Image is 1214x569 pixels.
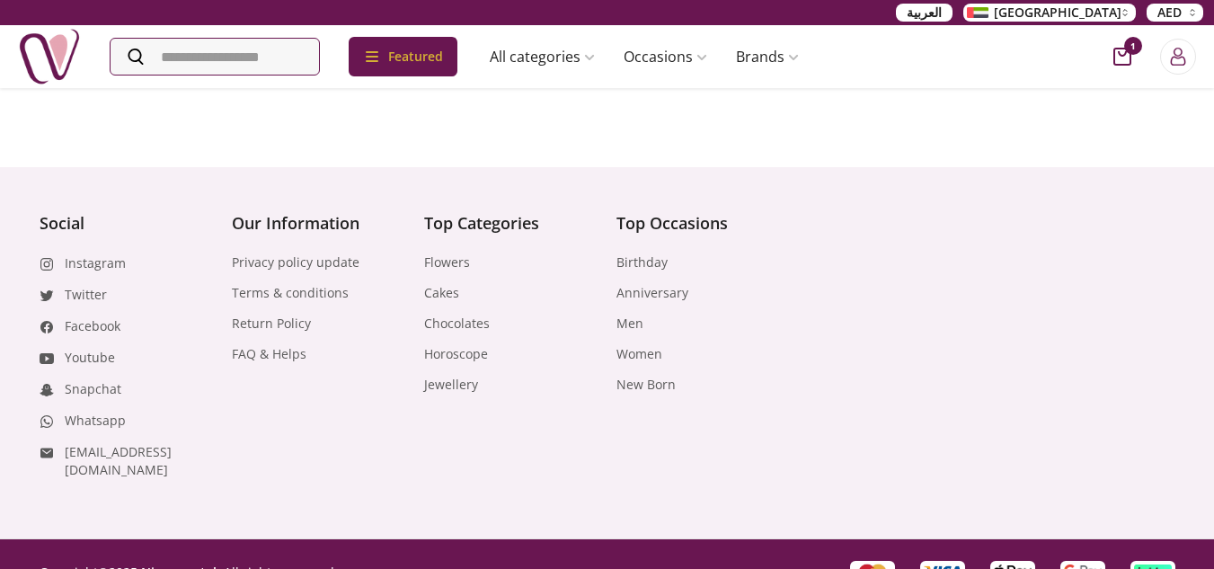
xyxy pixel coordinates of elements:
[111,39,319,75] input: Search
[1113,48,1131,66] button: cart-button
[232,315,311,333] a: Return Policy
[232,345,306,363] a: FAQ & Helps
[424,284,459,302] a: Cakes
[722,39,813,75] a: Brands
[424,210,598,236] h4: Top Categories
[232,210,406,236] h4: Our Information
[967,7,988,18] img: Arabic_dztd3n.png
[232,284,349,302] a: Terms & conditions
[616,210,791,236] h4: Top Occasions
[609,39,722,75] a: Occasions
[65,317,120,335] a: Facebook
[18,25,81,88] img: Nigwa-uae-gifts
[1157,4,1182,22] span: AED
[232,253,359,271] a: Privacy policy update
[65,349,115,367] a: Youtube
[616,315,643,333] a: Men
[65,254,126,272] a: Instagram
[1147,4,1203,22] button: AED
[1160,39,1196,75] button: Login
[907,4,942,22] span: العربية
[963,4,1136,22] button: [GEOGRAPHIC_DATA]
[616,253,668,271] a: Birthday
[424,345,488,363] a: Horoscope
[616,376,676,394] a: New Born
[40,210,214,236] h4: Social
[65,443,214,479] a: [EMAIL_ADDRESS][DOMAIN_NAME]
[994,4,1121,22] span: [GEOGRAPHIC_DATA]
[65,286,107,304] a: Twitter
[1124,37,1142,55] span: 1
[349,37,457,76] div: Featured
[65,412,126,430] a: Whatsapp
[616,345,662,363] a: Women
[616,284,688,302] a: Anniversary
[424,376,478,394] a: Jewellery
[424,253,470,271] a: Flowers
[475,39,609,75] a: All categories
[424,315,490,333] a: Chocolates
[65,380,121,398] a: Snapchat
